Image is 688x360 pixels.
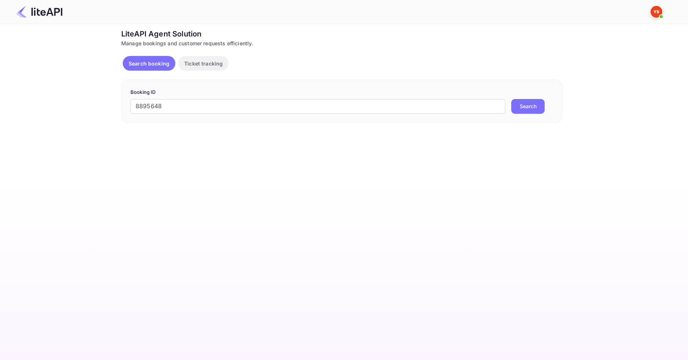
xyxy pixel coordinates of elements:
[184,60,223,67] p: Ticket tracking
[651,6,662,18] img: Yandex Support
[129,60,169,67] p: Search booking
[130,89,553,96] p: Booking ID
[130,99,505,114] input: Enter Booking ID (e.g., 63782194)
[121,28,562,39] div: LiteAPI Agent Solution
[16,6,62,18] img: LiteAPI Logo
[121,39,562,47] div: Manage bookings and customer requests efficiently.
[511,99,545,114] button: Search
